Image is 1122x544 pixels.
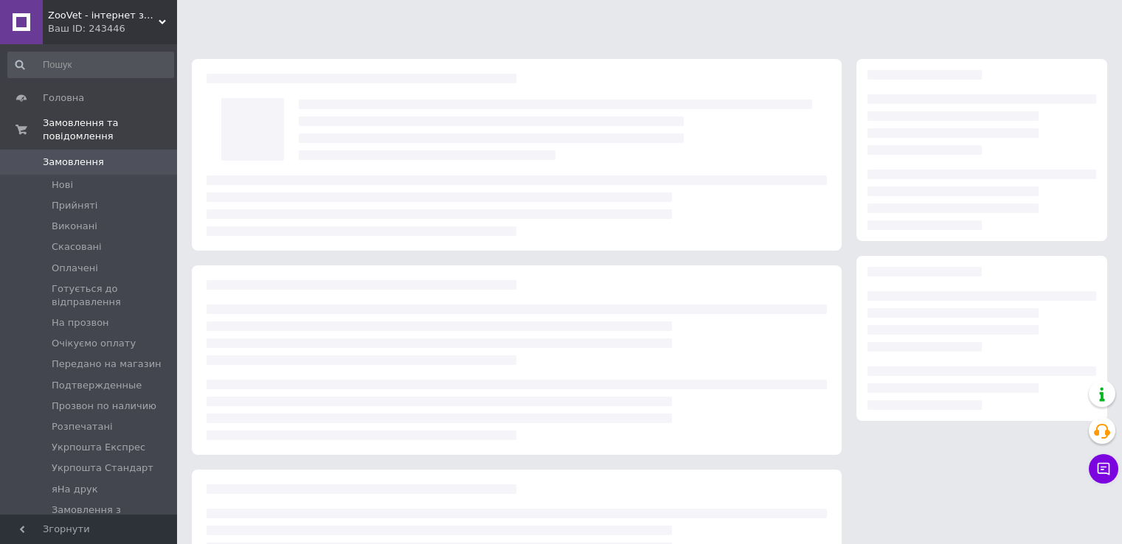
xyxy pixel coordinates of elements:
[52,262,98,275] span: Оплачені
[52,337,136,350] span: Очікуємо оплату
[52,503,173,530] span: Замовлення з [PERSON_NAME]
[52,358,162,371] span: Передано на магазин
[52,240,102,254] span: Скасовані
[43,156,104,169] span: Замовлення
[52,461,153,475] span: Укрпошта Стандарт
[52,282,173,309] span: Готується до відправлення
[52,379,142,392] span: Подтвержденные
[52,441,145,454] span: Укрпошта Експрес
[48,9,159,22] span: ZooVet - інтернет зоомагазин самих низьких цін - Zoovetbaza.com.ua
[43,116,177,143] span: Замовлення та повідомлення
[52,400,156,413] span: Прозвон по наличию
[52,316,109,329] span: На прозвон
[48,22,177,35] div: Ваш ID: 243446
[1089,454,1118,484] button: Чат з покупцем
[7,52,174,78] input: Пошук
[52,420,113,433] span: Розпечатані
[43,91,84,105] span: Головна
[52,483,97,496] span: яНа друк
[52,178,73,192] span: Нові
[52,199,97,212] span: Прийняті
[52,220,97,233] span: Виконані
